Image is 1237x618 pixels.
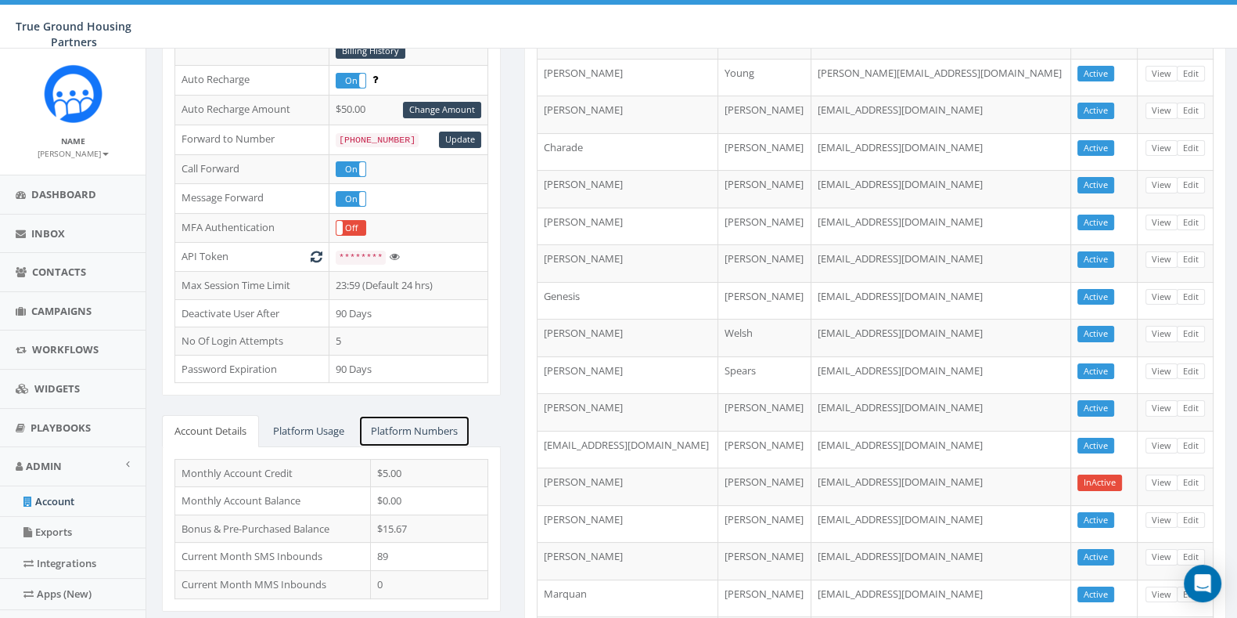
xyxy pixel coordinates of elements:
[1177,587,1205,603] a: Edit
[1145,438,1178,454] a: View
[1177,289,1205,305] a: Edit
[1145,363,1178,380] a: View
[31,421,91,435] span: Playbooks
[538,208,717,245] td: [PERSON_NAME]
[329,327,487,356] td: 5
[31,226,65,240] span: Inbox
[538,431,717,468] td: [EMAIL_ADDRESS][DOMAIN_NAME]
[718,96,811,133] td: [PERSON_NAME]
[811,59,1071,96] td: [PERSON_NAME][EMAIL_ADDRESS][DOMAIN_NAME]
[718,356,811,394] td: Spears
[175,543,371,571] td: Current Month SMS Inbounds
[358,415,470,447] a: Platform Numbers
[1177,475,1205,491] a: Edit
[1077,438,1114,454] a: Active
[311,251,322,262] i: Generate New Token
[1077,400,1114,417] a: Active
[329,355,487,383] td: 90 Days
[811,542,1071,580] td: [EMAIL_ADDRESS][DOMAIN_NAME]
[811,319,1071,356] td: [EMAIL_ADDRESS][DOMAIN_NAME]
[811,580,1071,617] td: [EMAIL_ADDRESS][DOMAIN_NAME]
[811,282,1071,320] td: [EMAIL_ADDRESS][DOMAIN_NAME]
[1145,140,1178,157] a: View
[718,393,811,431] td: [PERSON_NAME]
[175,66,329,96] td: Auto Recharge
[811,393,1071,431] td: [EMAIL_ADDRESS][DOMAIN_NAME]
[811,170,1071,208] td: [EMAIL_ADDRESS][DOMAIN_NAME]
[372,72,378,86] span: Enable to prevent campaign failure.
[718,170,811,208] td: [PERSON_NAME]
[538,468,717,505] td: [PERSON_NAME]
[371,571,488,599] td: 0
[175,243,329,272] td: API Token
[1177,215,1205,231] a: Edit
[329,96,487,125] td: $50.00
[175,327,329,356] td: No Of Login Attempts
[1145,587,1178,603] a: View
[32,265,86,279] span: Contacts
[1177,363,1205,380] a: Edit
[38,148,109,159] small: [PERSON_NAME]
[1177,103,1205,119] a: Edit
[1177,66,1205,82] a: Edit
[1145,326,1178,342] a: View
[403,102,481,118] a: Change Amount
[1177,140,1205,157] a: Edit
[336,161,366,177] div: OnOff
[1145,549,1178,566] a: View
[811,505,1071,543] td: [EMAIL_ADDRESS][DOMAIN_NAME]
[1145,103,1178,119] a: View
[1145,512,1178,529] a: View
[336,73,366,89] div: OnOff
[371,459,488,487] td: $5.00
[538,244,717,282] td: [PERSON_NAME]
[1077,103,1114,119] a: Active
[718,59,811,96] td: Young
[61,136,85,146] small: Name
[175,515,371,543] td: Bonus & Pre-Purchased Balance
[336,133,419,147] code: [PHONE_NUMBER]
[32,342,99,356] span: Workflows
[31,187,96,201] span: Dashboard
[718,244,811,282] td: [PERSON_NAME]
[538,356,717,394] td: [PERSON_NAME]
[1145,400,1178,417] a: View
[1177,400,1205,417] a: Edit
[175,154,329,184] td: Call Forward
[336,191,366,207] div: OnOff
[538,59,717,96] td: [PERSON_NAME]
[371,515,488,543] td: $15.67
[718,319,811,356] td: Welsh
[1077,215,1114,231] a: Active
[1177,512,1205,529] a: Edit
[718,505,811,543] td: [PERSON_NAME]
[175,125,329,154] td: Forward to Number
[329,299,487,327] td: 90 Days
[538,505,717,543] td: [PERSON_NAME]
[1177,177,1205,193] a: Edit
[811,244,1071,282] td: [EMAIL_ADDRESS][DOMAIN_NAME]
[718,542,811,580] td: [PERSON_NAME]
[1077,251,1114,268] a: Active
[1077,587,1114,603] a: Active
[538,282,717,320] td: Genesis
[538,170,717,208] td: [PERSON_NAME]
[439,132,481,148] a: Update
[34,381,80,396] span: Widgets
[538,542,717,580] td: [PERSON_NAME]
[718,468,811,505] td: [PERSON_NAME]
[538,319,717,356] td: [PERSON_NAME]
[1077,177,1114,193] a: Active
[718,580,811,617] td: [PERSON_NAME]
[38,146,109,160] a: [PERSON_NAME]
[16,19,131,49] span: True Ground Housing Partners
[31,304,92,318] span: Campaigns
[26,459,62,473] span: Admin
[1145,251,1178,268] a: View
[336,43,405,60] a: Billing History
[336,162,365,176] label: On
[1145,177,1178,193] a: View
[175,96,329,125] td: Auto Recharge Amount
[175,213,329,243] td: MFA Authentication
[1145,215,1178,231] a: View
